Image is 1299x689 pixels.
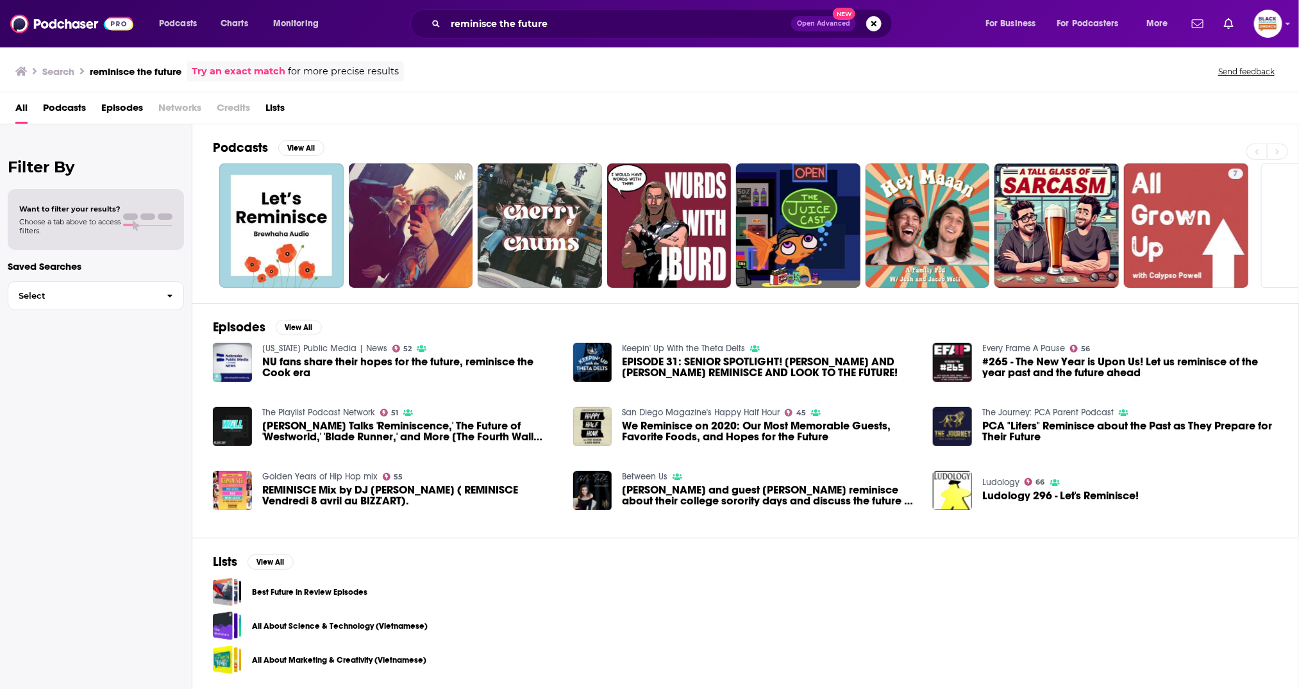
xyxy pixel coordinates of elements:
[262,356,558,378] a: NU fans share their hopes for the future, reminisce the Cook era
[19,217,121,235] span: Choose a tab above to access filters.
[262,485,558,506] span: REMINISCE Mix by DJ [PERSON_NAME] ( REMINISCE Vendredi 8 avril au BIZZ'ART).
[43,97,86,124] a: Podcasts
[446,13,791,34] input: Search podcasts, credits, & more...
[150,13,214,34] button: open menu
[217,97,250,124] span: Credits
[213,554,294,570] a: ListsView All
[383,473,403,481] a: 55
[1049,13,1137,34] button: open menu
[213,554,237,570] h2: Lists
[1137,13,1184,34] button: open menu
[1214,66,1278,77] button: Send feedback
[192,64,285,79] a: Try an exact match
[213,319,322,335] a: EpisodesView All
[622,420,918,442] a: We Reminisce on 2020: Our Most Memorable Guests, Favorite Foods, and Hopes for the Future
[1025,478,1045,486] a: 66
[982,356,1278,378] span: #265 - The New Year is Upon Us! Let us reminisce of the year past and the future ahead
[1036,479,1045,485] span: 66
[1254,10,1282,38] img: User Profile
[573,471,612,510] img: Heather and guest Liz Astrof reminisce about their college sorority days and discuss the future o...
[933,407,972,446] img: PCA "Lifers" Reminisce about the Past as They Prepare for Their Future
[273,15,319,33] span: Monitoring
[213,645,242,674] a: All About Marketing & Creativity (Vietnamese)
[213,471,252,510] img: REMINISCE Mix by DJ TREM ( REMINISCE Vendredi 8 avril au BIZZ'ART).
[982,477,1019,488] a: Ludology
[212,13,256,34] a: Charts
[213,343,252,382] img: NU fans share their hopes for the future, reminisce the Cook era
[622,356,918,378] a: EPISODE 31: SENIOR SPOTLIGHT! MILES AND JARED REMINISCE AND LOOK TO THE FUTURE!
[1082,346,1091,352] span: 56
[8,292,156,300] span: Select
[933,343,972,382] img: #265 - The New Year is Upon Us! Let us reminisce of the year past and the future ahead
[391,410,398,416] span: 51
[797,21,850,27] span: Open Advanced
[1187,13,1209,35] a: Show notifications dropdown
[380,409,399,417] a: 51
[288,64,399,79] span: for more precise results
[1234,168,1238,181] span: 7
[264,13,335,34] button: open menu
[101,97,143,124] a: Episodes
[423,9,905,38] div: Search podcasts, credits, & more...
[1124,163,1248,288] a: 7
[1254,10,1282,38] span: Logged in as blackpodcastingawards
[15,97,28,124] a: All
[252,619,428,633] a: All About Science & Technology (Vietnamese)
[262,471,378,482] a: Golden Years of Hip Hop mix
[982,420,1278,442] a: PCA "Lifers" Reminisce about the Past as They Prepare for Their Future
[573,343,612,382] img: EPISODE 31: SENIOR SPOTLIGHT! MILES AND JARED REMINISCE AND LOOK TO THE FUTURE!
[933,471,972,510] img: Ludology 296 - Let's Reminisce!
[213,319,265,335] h2: Episodes
[622,356,918,378] span: EPISODE 31: SENIOR SPOTLIGHT! [PERSON_NAME] AND [PERSON_NAME] REMINISCE AND LOOK TO THE FUTURE!
[985,15,1036,33] span: For Business
[159,15,197,33] span: Podcasts
[403,346,412,352] span: 52
[394,474,403,480] span: 55
[262,485,558,506] a: REMINISCE Mix by DJ TREM ( REMINISCE Vendredi 8 avril au BIZZ'ART).
[976,13,1052,34] button: open menu
[213,577,242,606] a: Best Future in Review Episodes
[785,409,806,417] a: 45
[262,343,387,354] a: Nebraska Public Media | News
[262,420,558,442] span: [PERSON_NAME] Talks 'Reminiscence,' The Future of 'Westworld,' 'Blade Runner,' and More [The Four...
[622,407,780,418] a: San Diego Magazine's Happy Half Hour
[276,320,322,335] button: View All
[221,15,248,33] span: Charts
[1228,169,1243,179] a: 7
[1146,15,1168,33] span: More
[252,653,426,667] a: All About Marketing & Creativity (Vietnamese)
[213,140,324,156] a: PodcastsView All
[1070,345,1091,353] a: 56
[90,65,181,78] h3: reminisce the future
[791,16,856,31] button: Open AdvancedNew
[10,12,133,36] img: Podchaser - Follow, Share and Rate Podcasts
[1254,10,1282,38] button: Show profile menu
[392,345,412,353] a: 52
[265,97,285,124] a: Lists
[42,65,74,78] h3: Search
[19,204,121,213] span: Want to filter your results?
[213,140,268,156] h2: Podcasts
[8,260,184,272] p: Saved Searches
[982,490,1139,501] a: Ludology 296 - Let's Reminisce!
[213,611,242,640] span: All About Science & Technology (Vietnamese)
[262,407,375,418] a: The Playlist Podcast Network
[573,407,612,446] img: We Reminisce on 2020: Our Most Memorable Guests, Favorite Foods, and Hopes for the Future
[213,407,252,446] a: Lisa Joy Talks 'Reminiscence,' The Future of 'Westworld,' 'Blade Runner,' and More [The Fourth Wa...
